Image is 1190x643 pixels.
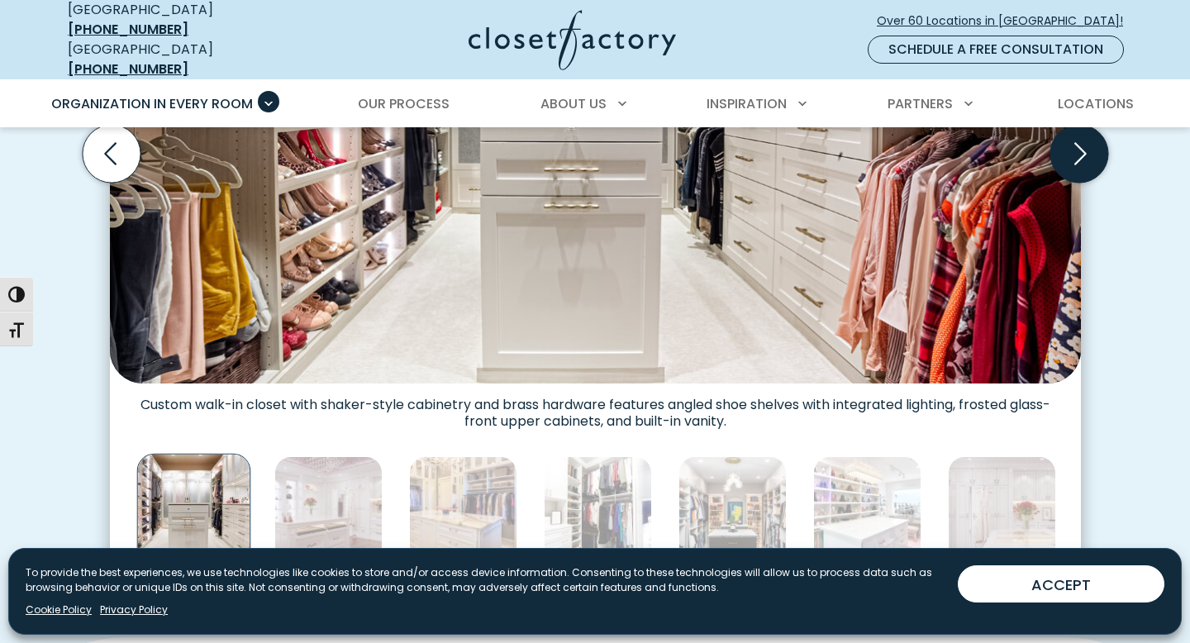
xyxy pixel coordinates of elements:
[68,20,188,39] a: [PHONE_NUMBER]
[888,94,953,113] span: Partners
[110,383,1081,430] figcaption: Custom walk-in closet with shaker-style cabinetry and brass hardware features angled shoe shelves...
[358,94,450,113] span: Our Process
[678,456,787,564] img: Walk-in with dual islands, extensive hanging and shoe space, and accent-lit shelves highlighting ...
[68,40,307,79] div: [GEOGRAPHIC_DATA]
[26,603,92,617] a: Cookie Policy
[26,565,945,595] p: To provide the best experiences, we use technologies like cookies to store and/or access device i...
[274,456,383,564] img: Custom walk-in closet with wall-to-wall cabinetry, open shoe shelving with LED lighting, and cust...
[540,94,607,113] span: About Us
[40,81,1150,127] nav: Primary Menu
[409,456,517,564] img: Mirror-front cabinets with integrated lighting, a center island with marble countertop, raised pa...
[544,456,652,564] img: Custom walk-in with shaker cabinetry, full-extension drawers, and crown molding. Includes angled ...
[1058,94,1134,113] span: Locations
[868,36,1124,64] a: Schedule a Free Consultation
[76,118,147,189] button: Previous slide
[136,454,250,568] img: Custom walk-in closet with white built-in shelving, hanging rods, and LED rod lighting, featuring...
[876,7,1137,36] a: Over 60 Locations in [GEOGRAPHIC_DATA]!
[51,94,253,113] span: Organization in Every Room
[958,565,1164,603] button: ACCEPT
[707,94,787,113] span: Inspiration
[469,10,676,70] img: Closet Factory Logo
[948,456,1056,564] img: Elegant white walk-in closet with ornate cabinetry, a center island, and classic molding
[100,603,168,617] a: Privacy Policy
[877,12,1136,30] span: Over 60 Locations in [GEOGRAPHIC_DATA]!
[68,60,188,79] a: [PHONE_NUMBER]
[1044,118,1115,189] button: Next slide
[813,456,921,564] img: Closet featuring a large white island, wall of shelves for shoes and boots, and a sparkling chand...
